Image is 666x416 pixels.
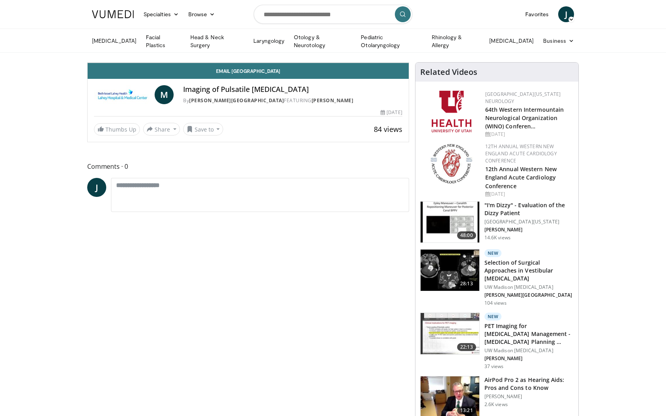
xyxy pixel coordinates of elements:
[427,33,485,49] a: Rhinology & Allergy
[186,33,249,49] a: Head & Neck Surgery
[484,401,508,408] p: 2.6K views
[484,259,574,282] h3: Selection of Surgical Approaches in Vestibular [MEDICAL_DATA]
[94,123,140,135] a: Thumbs Up
[420,201,574,243] a: 48:00 "I'm Dizzy" - Evaluation of the Dizzy Patient [GEOGRAPHIC_DATA][US_STATE] [PERSON_NAME] 14....
[485,131,572,138] div: [DATE]
[457,231,476,239] span: 48:00
[485,143,557,164] a: 12th Annual Western New England Acute Cardiology Conference
[429,143,473,185] img: 0954f259-7907-4053-a817-32a96463ecc8.png.150x105_q85_autocrop_double_scale_upscale_version-0.2.png
[420,67,477,77] h4: Related Videos
[484,322,574,346] h3: PET Imaging for [MEDICAL_DATA] Management - [MEDICAL_DATA] Planning …
[183,97,402,104] div: By FEATURING
[87,33,141,49] a: [MEDICAL_DATA]
[249,33,289,49] a: Laryngology
[484,201,574,217] h3: "I'm Dizzy" - Evaluation of the Dizzy Patient
[183,85,402,94] h4: Imaging of Pulsatile [MEDICAL_DATA]
[457,406,476,414] span: 13:21
[92,10,134,18] img: VuMedi Logo
[484,347,574,354] p: UW Madison [MEDICAL_DATA]
[484,219,574,225] p: [GEOGRAPHIC_DATA][US_STATE]
[484,227,574,233] p: [PERSON_NAME]
[485,106,564,130] a: 64th Western Intermountain Neurological Organization (WINO) Conferen…
[484,376,574,392] h3: AirPod Pro 2 as Hearing Aids: Pros and Cons to Know
[421,250,479,291] img: 95682de8-e5df-4f0b-b2ef-b28e4a24467c.150x105_q85_crop-smart_upscale.jpg
[87,178,106,197] a: J
[420,249,574,306] a: 28:13 New Selection of Surgical Approaches in Vestibular [MEDICAL_DATA] UW Madison [MEDICAL_DATA]...
[521,6,553,22] a: Favorites
[183,123,224,135] button: Save to
[484,284,574,290] p: UW Madison [MEDICAL_DATA]
[538,33,579,49] a: Business
[457,343,476,351] span: 22:13
[484,300,507,306] p: 104 views
[484,292,574,298] p: [PERSON_NAME][GEOGRAPHIC_DATA]
[141,33,186,49] a: Facial Plastics
[484,363,504,370] p: 37 views
[155,85,174,104] a: M
[558,6,574,22] a: J
[184,6,220,22] a: Browse
[432,91,471,132] img: f6362829-b0a3-407d-a044-59546adfd345.png.150x105_q85_autocrop_double_scale_upscale_version-0.2.png
[374,124,402,134] span: 84 views
[484,249,502,257] p: New
[484,235,511,241] p: 14.6K views
[87,161,409,172] span: Comments 0
[421,313,479,354] img: 278948ba-f234-4894-bc6b-031609f237f2.150x105_q85_crop-smart_upscale.jpg
[94,85,151,104] img: Lahey Hospital & Medical Center
[254,5,412,24] input: Search topics, interventions
[484,313,502,321] p: New
[139,6,184,22] a: Specialties
[312,97,354,104] a: [PERSON_NAME]
[189,97,284,104] a: [PERSON_NAME][GEOGRAPHIC_DATA]
[88,63,409,79] a: Email [GEOGRAPHIC_DATA]
[485,91,561,105] a: [GEOGRAPHIC_DATA][US_STATE] Neurology
[484,33,538,49] a: [MEDICAL_DATA]
[484,355,574,362] p: [PERSON_NAME]
[485,191,572,198] div: [DATE]
[143,123,180,135] button: Share
[381,109,402,116] div: [DATE]
[457,280,476,288] span: 28:13
[421,202,479,243] img: 5373e1fe-18ae-47e7-ad82-0c604b173657.150x105_q85_crop-smart_upscale.jpg
[289,33,356,49] a: Otology & Neurotology
[420,313,574,370] a: 22:13 New PET Imaging for [MEDICAL_DATA] Management - [MEDICAL_DATA] Planning … UW Madison [MEDIC...
[485,165,557,189] a: 12th Annual Western New England Acute Cardiology Conference
[484,393,574,400] p: [PERSON_NAME]
[356,33,427,49] a: Pediatric Otolaryngology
